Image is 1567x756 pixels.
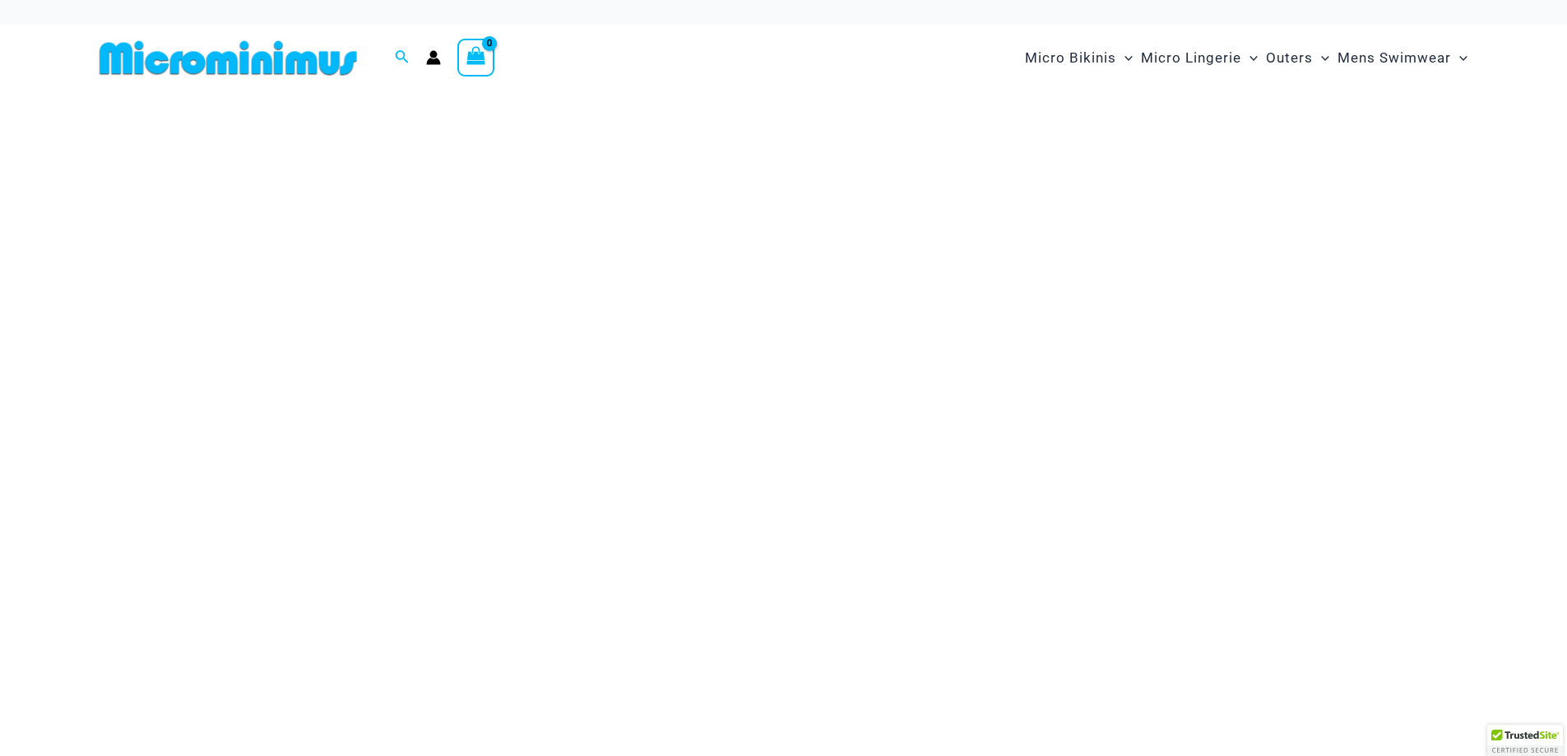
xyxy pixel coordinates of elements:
[426,50,441,65] a: Account icon link
[1025,37,1116,79] span: Micro Bikinis
[1262,33,1333,83] a: OutersMenu ToggleMenu Toggle
[93,39,364,77] img: MM SHOP LOGO FLAT
[1021,33,1137,83] a: Micro BikinisMenu ToggleMenu Toggle
[395,48,410,68] a: Search icon link
[1018,30,1475,86] nav: Site Navigation
[1241,37,1258,79] span: Menu Toggle
[1333,33,1472,83] a: Mens SwimwearMenu ToggleMenu Toggle
[1116,37,1133,79] span: Menu Toggle
[1338,37,1451,79] span: Mens Swimwear
[1451,37,1467,79] span: Menu Toggle
[1137,33,1262,83] a: Micro LingerieMenu ToggleMenu Toggle
[1313,37,1329,79] span: Menu Toggle
[1141,37,1241,79] span: Micro Lingerie
[457,39,495,77] a: View Shopping Cart, empty
[1487,725,1563,756] div: TrustedSite Certified
[1266,37,1313,79] span: Outers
